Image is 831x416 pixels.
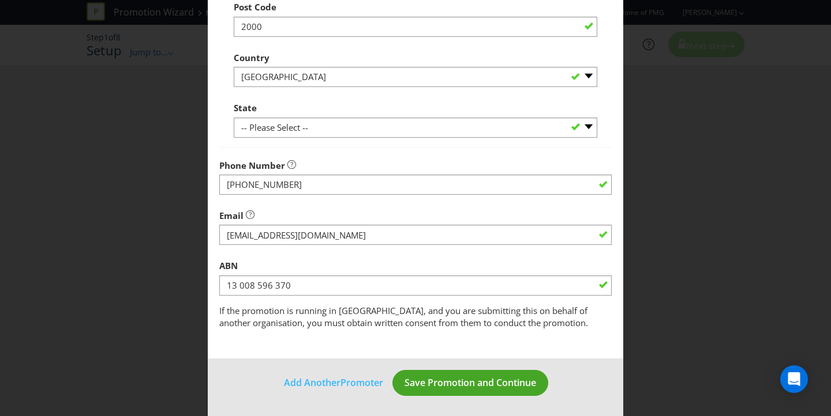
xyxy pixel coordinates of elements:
[219,160,285,171] span: Phone Number
[219,260,238,271] span: ABN
[219,175,612,195] input: e.g. 03 1234 9876
[392,370,548,396] button: Save Promotion and Continue
[234,52,269,63] span: Country
[780,365,808,393] div: Open Intercom Messenger
[405,376,536,389] span: Save Promotion and Continue
[234,17,597,37] input: e.g. 3000
[284,376,340,389] span: Add Another
[219,305,588,328] span: If the promotion is running in [GEOGRAPHIC_DATA], and you are submitting this on behalf of anothe...
[234,102,257,114] span: State
[234,1,276,13] span: Post Code
[283,375,384,390] button: Add AnotherPromoter
[340,376,383,389] span: Promoter
[219,210,244,221] span: Email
